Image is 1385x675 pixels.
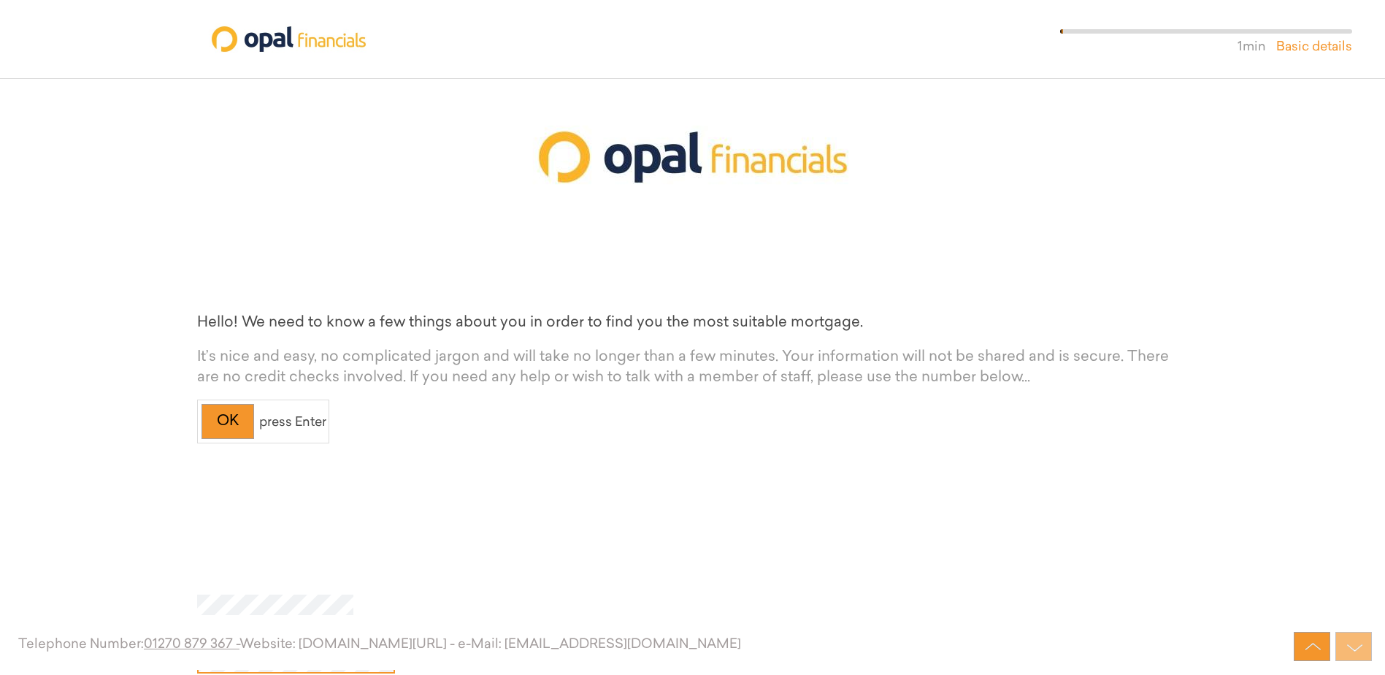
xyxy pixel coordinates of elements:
[202,404,254,440] div: OK
[259,416,326,429] span: press Enter
[197,12,380,66] img: Opal Financials
[197,313,1024,334] div: Hello! We need to know a few things about you in order to find you the most suitable mortgage.
[1060,29,1352,56] div: Basic details
[1340,640,1370,657] img: forward
[11,622,748,670] div: Telephone Number: Website: [DOMAIN_NAME][URL] - e-Mail: [EMAIL_ADDRESS][DOMAIN_NAME]
[144,638,239,652] tcxspan: Call 01270 879 367 - via 3CX
[1302,640,1324,654] img: back
[197,347,1189,389] div: It’s nice and easy, no complicated jargon and will take no longer than a few minutes. Your inform...
[510,102,876,212] img: Opal Financials
[1238,41,1266,53] span: 1min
